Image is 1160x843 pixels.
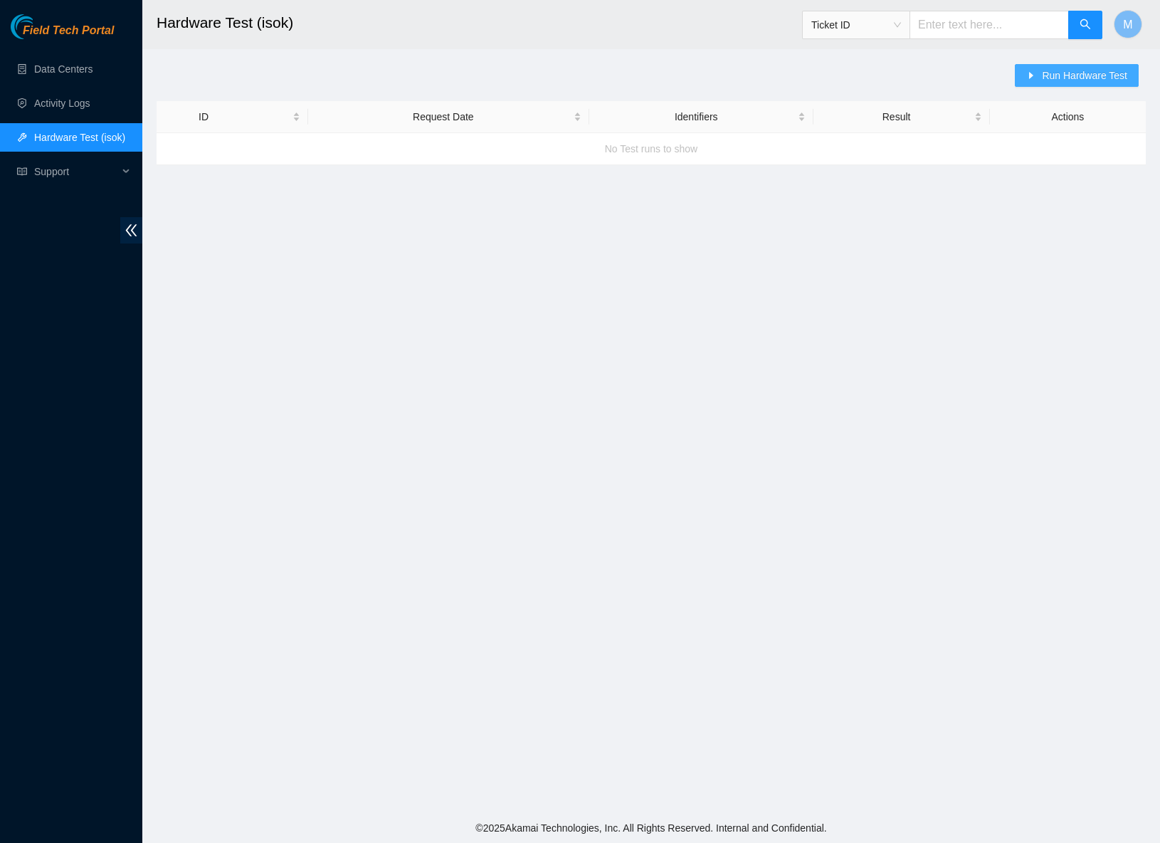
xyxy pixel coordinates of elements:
span: caret-right [1026,70,1036,82]
span: search [1080,19,1091,32]
footer: © 2025 Akamai Technologies, Inc. All Rights Reserved. Internal and Confidential. [142,813,1160,843]
span: Field Tech Portal [23,24,114,38]
div: No Test runs to show [157,130,1146,168]
a: Activity Logs [34,98,90,109]
span: Support [34,157,118,186]
th: Actions [990,101,1146,133]
span: read [17,167,27,177]
span: M [1123,16,1132,33]
button: M [1114,10,1142,38]
input: Enter text here... [909,11,1069,39]
a: Hardware Test (isok) [34,132,125,143]
span: Ticket ID [811,14,901,36]
a: Akamai TechnologiesField Tech Portal [11,26,114,44]
span: Run Hardware Test [1042,68,1127,83]
button: caret-rightRun Hardware Test [1015,64,1139,87]
a: Data Centers [34,63,93,75]
img: Akamai Technologies [11,14,72,39]
button: search [1068,11,1102,39]
span: double-left [120,217,142,244]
